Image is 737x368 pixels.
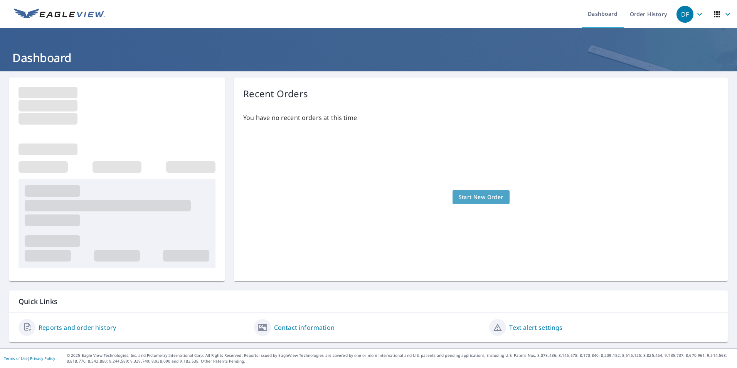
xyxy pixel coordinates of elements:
[459,192,503,202] span: Start New Order
[676,6,693,23] div: DF
[30,356,55,361] a: Privacy Policy
[274,323,335,332] a: Contact information
[4,356,55,361] p: |
[9,50,728,66] h1: Dashboard
[243,113,718,122] p: You have no recent orders at this time
[243,87,308,101] p: Recent Orders
[509,323,562,332] a: Text alert settings
[4,356,28,361] a: Terms of Use
[39,323,116,332] a: Reports and order history
[19,297,718,306] p: Quick Links
[14,8,105,20] img: EV Logo
[67,353,733,364] p: © 2025 Eagle View Technologies, Inc. and Pictometry International Corp. All Rights Reserved. Repo...
[453,190,510,204] a: Start New Order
